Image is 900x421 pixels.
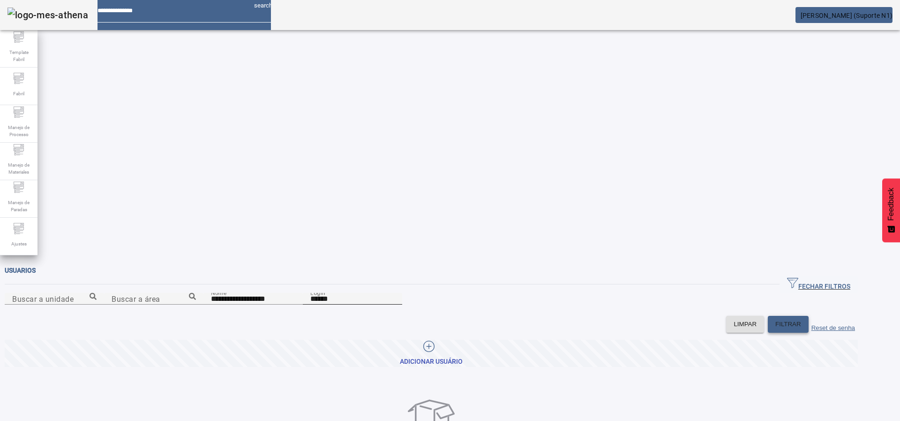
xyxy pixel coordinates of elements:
span: Manejo de Processo [5,121,33,141]
button: FECHAR FILTROS [780,276,858,293]
span: Ajustes [8,237,30,250]
mat-label: Nome [211,289,226,296]
button: Adicionar Usuário [5,340,858,367]
button: Reset de senha [809,316,858,333]
span: LIMPAR [734,320,757,329]
img: logo-mes-athena [7,8,88,23]
span: Manejo de Materiales [5,159,33,178]
mat-label: Login [310,289,325,296]
span: FILTRAR [775,320,801,329]
span: Fabril [10,87,27,100]
label: Reset de senha [811,324,855,331]
mat-label: Buscar a unidade [12,294,74,303]
mat-label: Buscar a área [112,294,160,303]
span: Feedback [887,188,895,221]
span: [PERSON_NAME] (Suporte N1) [801,12,893,19]
div: Adicionar Usuário [400,357,463,367]
button: Feedback - Mostrar pesquisa [882,178,900,242]
input: Number [12,293,97,305]
span: Template Fabril [5,46,33,66]
span: Manejo de Paradas [5,196,33,216]
input: Number [112,293,196,305]
button: FILTRAR [768,316,809,333]
span: FECHAR FILTROS [787,277,850,291]
button: LIMPAR [726,316,764,333]
span: Usuarios [5,267,36,274]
